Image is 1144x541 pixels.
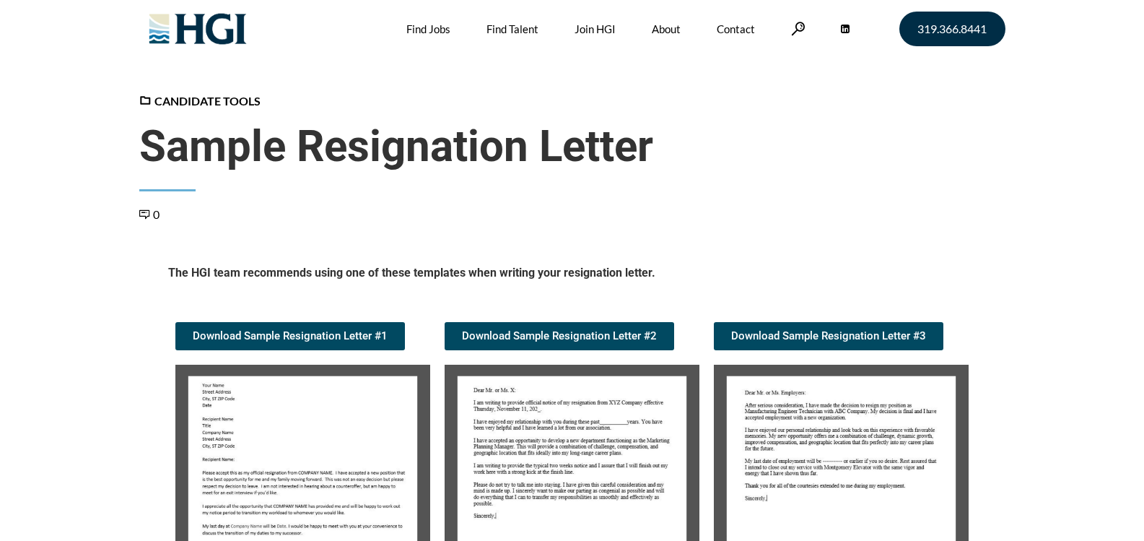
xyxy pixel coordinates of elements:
[139,121,1005,173] span: Sample Resignation Letter
[168,265,977,286] h5: The HGI team recommends using one of these templates when writing your resignation letter.
[193,331,388,342] span: Download Sample Resignation Letter #1
[917,23,987,35] span: 319.366.8441
[175,322,405,350] a: Download Sample Resignation Letter #1
[731,331,926,342] span: Download Sample Resignation Letter #3
[791,22,805,35] a: Search
[714,322,943,350] a: Download Sample Resignation Letter #3
[139,207,160,221] a: 0
[139,94,261,108] a: Candidate Tools
[445,322,674,350] a: Download Sample Resignation Letter #2
[899,12,1005,46] a: 319.366.8441
[462,331,657,342] span: Download Sample Resignation Letter #2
